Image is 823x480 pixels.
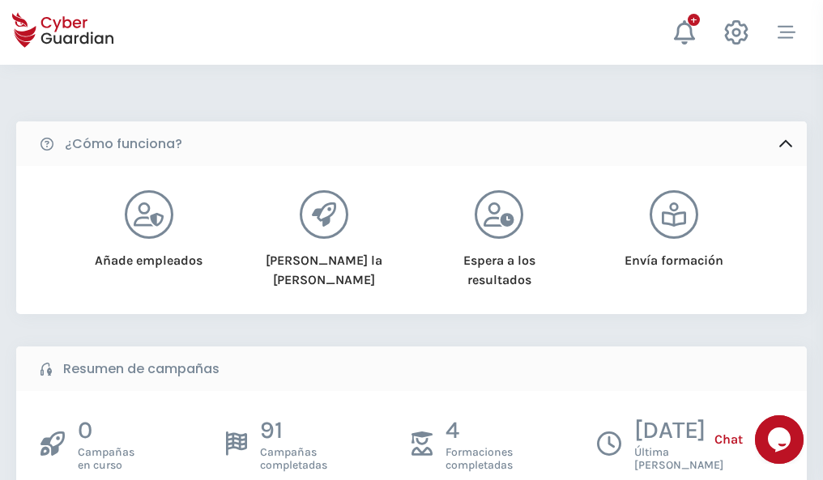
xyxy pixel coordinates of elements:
iframe: chat widget [755,415,807,464]
p: 4 [446,415,513,446]
span: Chat [714,430,743,449]
b: ¿Cómo funciona? [65,134,182,154]
div: + [688,14,700,26]
span: Formaciones completadas [446,446,513,472]
div: [PERSON_NAME] la [PERSON_NAME] [257,239,390,290]
span: Última [PERSON_NAME] [634,446,723,472]
div: Envía formación [608,239,741,270]
div: Añade empleados [82,239,215,270]
span: Campañas completadas [260,446,327,472]
span: Campañas en curso [78,446,134,472]
b: Resumen de campañas [63,359,220,379]
p: 0 [78,415,134,446]
div: Espera a los resultados [433,239,566,290]
p: [DATE] [634,415,723,446]
p: 91 [260,415,327,446]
